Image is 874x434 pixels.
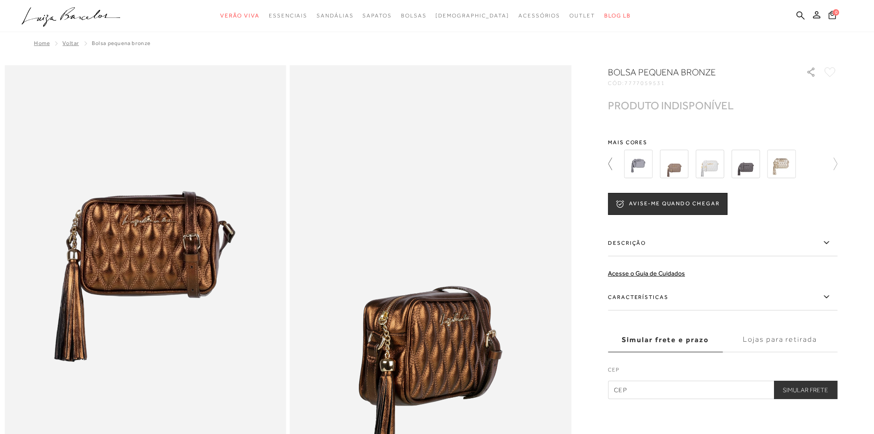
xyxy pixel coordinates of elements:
[269,12,307,19] span: Essenciais
[608,66,780,79] h1: BOLSA PEQUENA BRONZE
[604,7,631,24] a: BLOG LB
[435,7,509,24] a: noSubCategoriesText
[608,230,837,256] label: Descrição
[774,381,837,399] button: Simular Frete
[608,193,727,215] button: AVISE-ME QUANDO CHEGAR
[723,327,837,352] label: Lojas para retirada
[317,12,353,19] span: Sandálias
[518,12,560,19] span: Acessórios
[362,7,391,24] a: noSubCategoriesText
[92,40,150,46] span: BOLSA PEQUENA BRONZE
[660,150,688,178] img: BOLSA CLÁSSICA EM COURO CINZA DUMBO COM ALÇA REGULÁVEL PEQUENA
[220,12,260,19] span: Verão Viva
[269,7,307,24] a: noSubCategoriesText
[731,150,760,178] img: BOLSA CLÁSSICA EM COURO CINZA STORM COM ALÇA REGULÁVEL PEQUENA
[569,7,595,24] a: noSubCategoriesText
[34,40,50,46] a: Home
[608,80,791,86] div: CÓD:
[362,12,391,19] span: Sapatos
[608,101,734,110] div: PRODUTO INDISPONÍVEL
[767,150,796,178] img: BOLSA CLÁSSICA EM COURO METALIZADO DOURADO COM ALÇA REGULÁVEL PEQUENA
[435,12,509,19] span: [DEMOGRAPHIC_DATA]
[696,150,724,178] img: BOLSA CLÁSSICA EM COURO CINZA ESTANHO COM ALÇA REGULÁVEL PEQUENA
[608,327,723,352] label: Simular frete e prazo
[624,80,665,86] span: 7777059531
[833,9,839,16] span: 0
[401,12,427,19] span: Bolsas
[608,381,837,399] input: CEP
[604,12,631,19] span: BLOG LB
[608,140,837,145] span: Mais cores
[608,366,837,378] label: CEP
[826,10,839,23] button: 0
[220,7,260,24] a: noSubCategoriesText
[518,7,560,24] a: noSubCategoriesText
[401,7,427,24] a: noSubCategoriesText
[624,150,652,178] img: bolsa pequena cinza
[569,12,595,19] span: Outlet
[62,40,79,46] a: Voltar
[317,7,353,24] a: noSubCategoriesText
[608,270,685,277] a: Acesse o Guia de Cuidados
[608,284,837,310] label: Características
